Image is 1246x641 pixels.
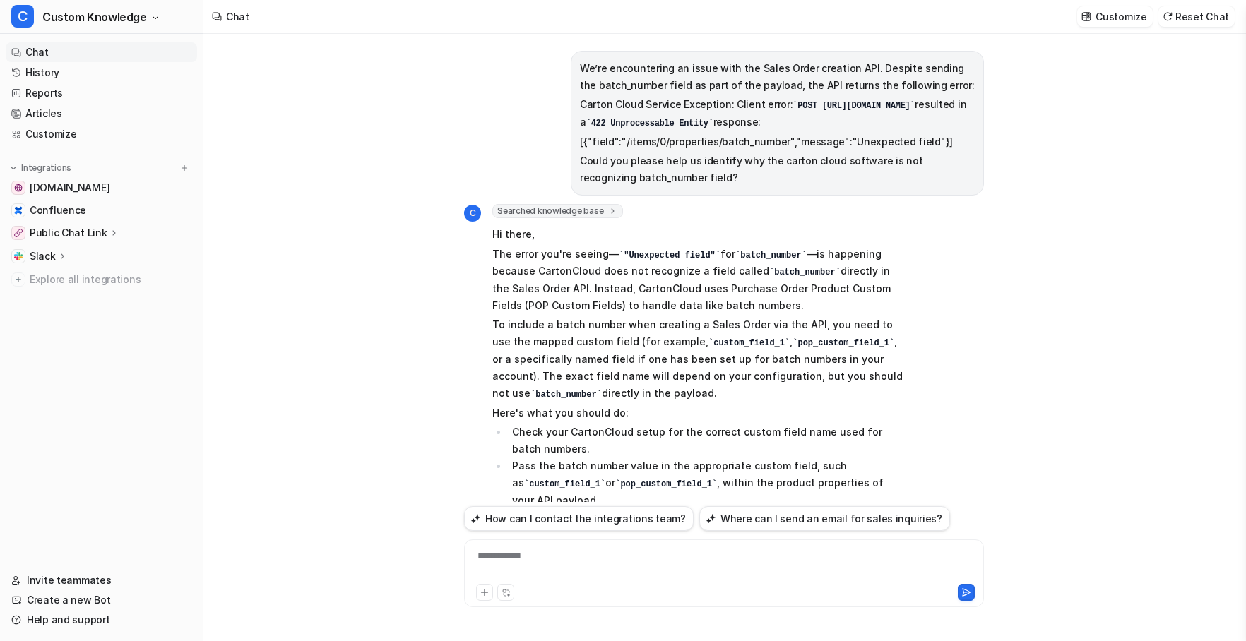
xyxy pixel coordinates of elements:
[580,133,975,150] p: [{"field":"/items/0/properties/batch_number","message":"Unexpected field"}]
[6,63,197,83] a: History
[586,119,713,128] code: 422 Unprocessable Entity
[793,338,894,348] code: pop_custom_field_1
[6,610,197,630] a: Help and support
[1096,9,1146,24] p: Customize
[615,479,717,489] code: pop_custom_field_1
[8,163,18,173] img: expand menu
[42,7,147,27] span: Custom Knowledge
[580,60,975,94] p: We’re encountering an issue with the Sales Order creation API. Despite sending the batch_number f...
[699,506,950,531] button: Where can I send an email for sales inquiries?
[580,152,975,186] p: Could you please help us identify why the carton cloud software is not recognizing batch_number f...
[6,570,197,590] a: Invite teammates
[492,405,906,421] p: Here's what you should do:
[14,184,23,192] img: help.cartoncloud.com
[6,270,197,289] a: Explore all integrations
[769,268,841,277] code: batch_number
[6,161,76,175] button: Integrations
[1081,11,1091,22] img: customize
[30,226,107,240] p: Public Chat Link
[11,272,25,287] img: explore all integrations
[1158,6,1235,27] button: Reset Chat
[464,506,694,531] button: How can I contact the integrations team?
[226,9,249,24] div: Chat
[6,83,197,103] a: Reports
[14,252,23,260] img: Slack
[6,124,197,144] a: Customize
[14,206,23,215] img: Confluence
[508,457,906,509] li: Pass the batch number value in the appropriate custom field, such as or , within the product prop...
[30,249,56,263] p: Slack
[6,178,197,198] a: help.cartoncloud.com[DOMAIN_NAME]
[6,42,197,62] a: Chat
[14,229,23,237] img: Public Chat Link
[6,200,197,220] a: ConfluenceConfluence
[30,268,191,291] span: Explore all integrations
[21,162,71,174] p: Integrations
[6,104,197,124] a: Articles
[179,163,189,173] img: menu_add.svg
[619,251,720,260] code: "Unexpected field"
[508,424,906,457] li: Check your CartonCloud setup for the correct custom field name used for batch numbers.
[735,251,807,260] code: batch_number
[1077,6,1152,27] button: Customize
[1163,11,1173,22] img: reset
[464,205,481,222] span: C
[492,204,623,218] span: Searched knowledge base
[492,226,906,243] p: Hi there,
[793,101,915,111] code: POST [URL][DOMAIN_NAME]
[524,479,605,489] code: custom_field_1
[6,590,197,610] a: Create a new Bot
[30,181,109,195] span: [DOMAIN_NAME]
[11,5,34,28] span: C
[30,203,86,217] span: Confluence
[708,338,790,348] code: custom_field_1
[580,96,975,131] p: Carton Cloud Service Exception: Client error: resulted in a response:
[492,316,906,402] p: To include a batch number when creating a Sales Order via the API, you need to use the mapped cus...
[530,390,602,400] code: batch_number
[492,246,906,314] p: The error you're seeing— for —is happening because CartonCloud does not recognize a field called ...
